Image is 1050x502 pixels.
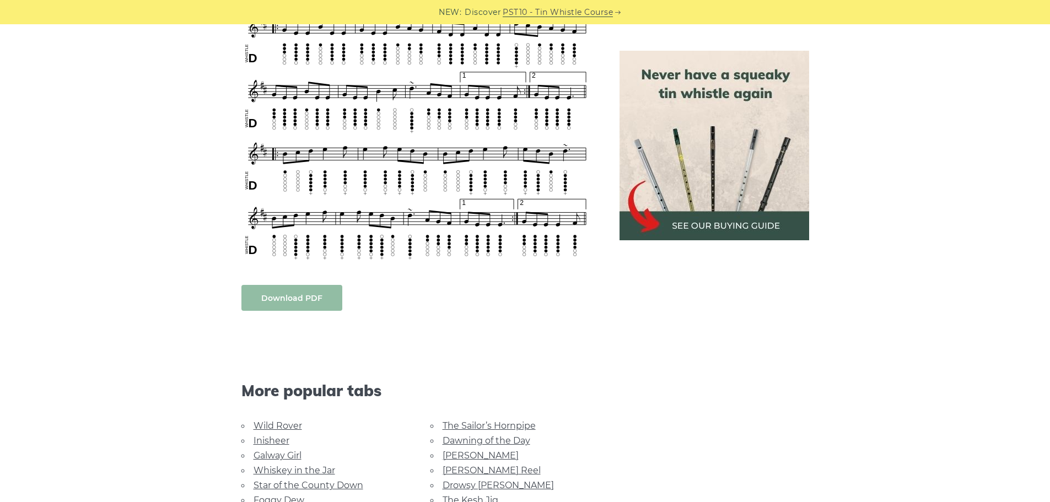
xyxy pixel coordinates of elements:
[241,285,342,311] a: Download PDF
[620,51,809,240] img: tin whistle buying guide
[443,435,530,446] a: Dawning of the Day
[254,465,335,476] a: Whiskey in the Jar
[443,420,536,431] a: The Sailor’s Hornpipe
[254,450,301,461] a: Galway Girl
[241,381,593,400] span: More popular tabs
[254,480,363,490] a: Star of the County Down
[254,420,302,431] a: Wild Rover
[443,480,554,490] a: Drowsy [PERSON_NAME]
[443,450,519,461] a: [PERSON_NAME]
[254,435,289,446] a: Inisheer
[503,6,613,19] a: PST10 - Tin Whistle Course
[443,465,541,476] a: [PERSON_NAME] Reel
[465,6,501,19] span: Discover
[439,6,461,19] span: NEW:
